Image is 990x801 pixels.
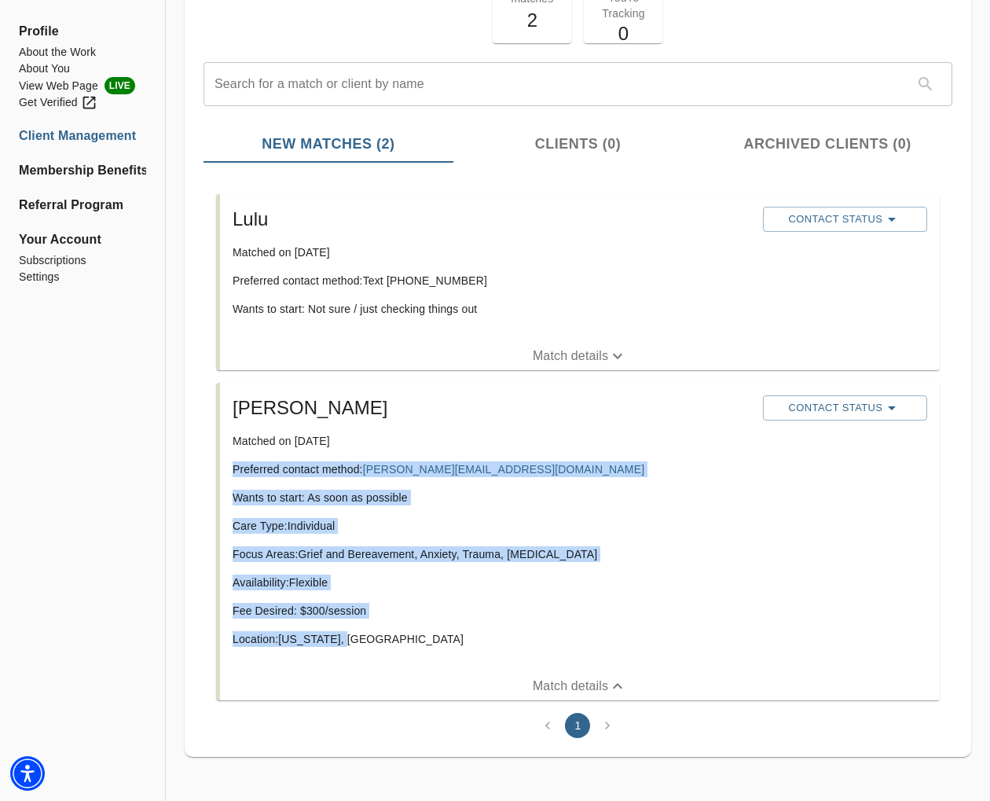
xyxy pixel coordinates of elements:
a: Client Management [19,127,146,145]
a: About the Work [19,44,146,61]
a: Settings [19,269,146,285]
p: Wants to start: Not sure / just checking things out [233,301,750,317]
button: Match details [220,672,940,700]
a: [PERSON_NAME][EMAIL_ADDRESS][DOMAIN_NAME] [363,463,645,476]
p: Care Type: Individual [233,518,750,534]
p: Fee Desired: $ 300 /session [233,603,750,619]
p: Wants to start: As soon as possible [233,490,750,505]
p: Match details [533,677,608,696]
button: Contact Status [763,395,927,421]
a: View Web PageLIVE [19,77,146,94]
a: Get Verified [19,94,146,111]
p: Matched on [DATE] [233,244,750,260]
span: Contact Status [771,399,919,417]
span: Profile [19,22,146,41]
a: Membership Benefits [19,161,146,180]
p: Match details [533,347,608,366]
a: Referral Program [19,196,146,215]
button: Match details [220,342,940,370]
h5: Lulu [233,207,750,232]
p: Availability: Flexible [233,575,750,590]
h5: 2 [502,8,562,33]
p: Preferred contact method: [233,461,750,477]
p: Preferred contact method: Text [PHONE_NUMBER] [233,273,750,288]
button: Contact Status [763,207,927,232]
button: page 1 [565,713,590,738]
span: Archived Clients (0) [712,134,943,155]
a: Subscriptions [19,252,146,269]
span: New Matches (2) [213,134,444,155]
h5: 0 [593,21,653,46]
div: Accessibility Menu [10,756,45,791]
nav: pagination navigation [533,713,622,738]
span: LIVE [104,77,135,94]
span: Contact Status [771,210,919,229]
p: Matched on [DATE] [233,433,750,449]
a: About You [19,61,146,77]
p: Focus Areas: Grief and Bereavement, Anxiety, Trauma, [MEDICAL_DATA] [233,546,750,562]
div: Get Verified [19,94,97,111]
span: Clients (0) [463,134,694,155]
span: Your Account [19,230,146,249]
p: Location: [US_STATE], [GEOGRAPHIC_DATA] [233,631,750,647]
h5: [PERSON_NAME] [233,395,750,421]
li: View Web Page [19,77,146,94]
